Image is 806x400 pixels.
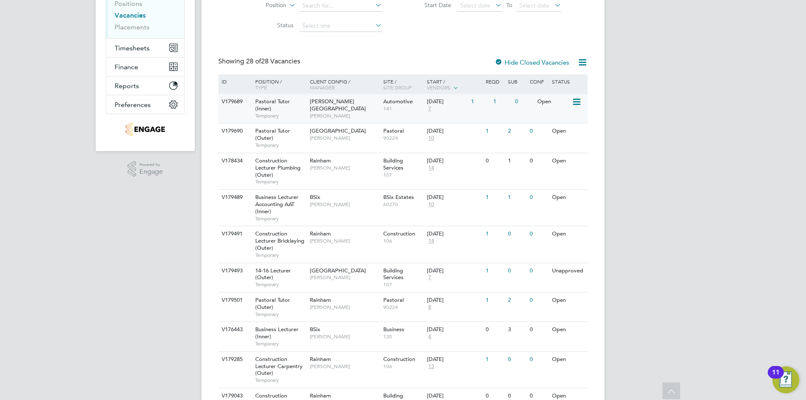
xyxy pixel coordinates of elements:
div: 0 [528,352,550,367]
div: [DATE] [427,297,482,304]
div: 2 [506,123,528,139]
div: [DATE] [427,157,482,165]
span: Construction [383,356,415,363]
div: V179501 [220,293,249,308]
span: Rainham [310,356,331,363]
span: Temporary [255,112,306,119]
span: [PERSON_NAME] [310,201,379,208]
span: Rainham [310,296,331,303]
span: Timesheets [115,44,149,52]
label: Start Date [403,1,451,9]
span: 14-16 Lecturer (Outer) [255,267,291,281]
div: 1 [484,190,505,205]
div: Open [550,352,586,367]
span: Pastoral [383,296,404,303]
button: Finance [106,58,184,76]
span: 107 [383,281,423,288]
span: Site Group [383,84,412,91]
label: Status [245,21,293,29]
label: Position [238,1,286,10]
div: [DATE] [427,98,467,105]
div: Unapproved [550,263,586,279]
div: [DATE] [427,392,482,400]
span: Business Lecturer Accounting AAT (Inner) [255,193,298,215]
span: 14 [427,165,435,172]
div: Open [550,322,586,337]
span: 28 Vacancies [246,57,300,65]
div: Showing [218,57,302,66]
span: Rainham [310,392,331,399]
div: V179489 [220,190,249,205]
span: Pastoral [383,127,404,134]
button: Timesheets [106,39,184,57]
span: Select date [460,2,490,9]
span: [GEOGRAPHIC_DATA] [310,267,366,274]
span: [PERSON_NAME] [310,274,379,281]
div: [DATE] [427,326,482,333]
span: Manager [310,84,335,91]
div: V179493 [220,263,249,279]
span: 28 of [246,57,261,65]
div: 1 [484,352,505,367]
div: Open [550,226,586,242]
div: 1 [484,293,505,308]
span: Pastoral Tutor (Inner) [255,98,290,112]
span: Temporary [255,215,306,222]
div: 0 [484,153,505,169]
span: Automotive [383,98,413,105]
span: BSix Estates [383,193,414,201]
div: [DATE] [427,356,482,363]
span: [PERSON_NAME] [310,112,379,119]
div: 0 [506,263,528,279]
span: Preferences [115,101,151,109]
button: Reports [106,76,184,95]
span: Construction Lecturer Plumbing (Outer) [255,157,301,178]
span: Rainham [310,230,331,237]
div: Site / [381,74,425,94]
span: 90224 [383,304,423,311]
div: 0 [484,322,505,337]
div: Sub [506,74,528,89]
span: Vendors [427,84,450,91]
div: ID [220,74,249,89]
span: 106 [383,238,423,244]
span: Select date [519,2,550,9]
div: 1 [484,263,505,279]
span: Construction [383,230,415,237]
span: 10 [427,201,435,208]
div: V179491 [220,226,249,242]
span: Type [255,84,267,91]
span: 10 [427,135,435,142]
div: 0 [528,322,550,337]
span: Building Services [383,267,403,281]
span: 120 [383,333,423,340]
span: Temporary [255,178,306,185]
div: 0 [513,94,535,110]
div: V176443 [220,322,249,337]
span: 14 [427,238,435,245]
span: Temporary [255,142,306,149]
span: Building Services [383,157,403,171]
div: 1 [491,94,513,110]
a: Powered byEngage [128,161,163,177]
span: Finance [115,63,138,71]
span: 107 [383,172,423,178]
div: V179285 [220,352,249,367]
div: Open [550,293,586,308]
div: Open [550,190,586,205]
div: 2 [506,293,528,308]
div: Open [535,94,572,110]
div: Client Config / [308,74,381,94]
div: 1 [506,190,528,205]
div: Open [550,123,586,139]
div: Reqd [484,74,505,89]
span: Temporary [255,311,306,318]
div: 0 [528,190,550,205]
div: 0 [506,226,528,242]
span: Business Lecturer (Inner) [255,326,298,340]
span: Temporary [255,377,306,384]
div: 1 [484,226,505,242]
a: Go to home page [106,123,185,136]
span: 7 [427,274,432,281]
span: [PERSON_NAME] [310,304,379,311]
